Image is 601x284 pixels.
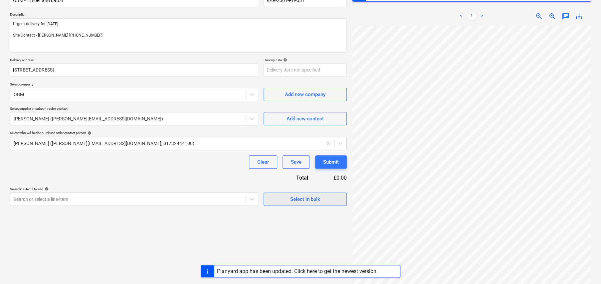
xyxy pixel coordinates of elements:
span: help [86,131,92,135]
div: Submit [323,158,339,166]
textarea: Urgent delivery for [DATE] Site Contact - [PERSON_NAME] [PHONE_NUMBER] [10,18,347,53]
div: Select in bulk [290,195,320,204]
div: Select who will be the purchase order contact person [10,131,347,135]
span: zoom_out [548,12,556,20]
span: save_alt [575,12,583,20]
button: Add new contact [264,112,347,125]
button: Clear [249,155,277,169]
input: Delivery date not specified [264,64,347,77]
div: Clear [257,158,269,166]
button: Submit [315,155,347,169]
p: Select company [10,82,258,88]
input: Delivery address [10,64,258,77]
p: Description [10,12,347,18]
div: Save [291,158,301,166]
span: help [282,58,287,62]
a: Page 1 is your current page [468,12,476,20]
div: Select line-items to add [10,187,258,191]
div: Add new contact [287,114,324,123]
div: Add new company [285,90,325,99]
button: Select in bulk [264,193,347,206]
div: Delivery date [264,58,347,62]
a: Previous page [457,12,465,20]
button: Save [283,155,310,169]
div: £0.00 [319,174,347,182]
p: Select supplier or subcontractor contact [10,106,258,112]
span: zoom_in [535,12,543,20]
div: Planyard app has been updated. Click here to get the newest version. [217,268,378,274]
iframe: Chat Widget [568,252,601,284]
div: Total [260,174,319,182]
span: chat [562,12,570,20]
a: Next page [478,12,486,20]
span: help [43,187,49,191]
button: Add new company [264,88,347,101]
p: Delivery address [10,58,258,64]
